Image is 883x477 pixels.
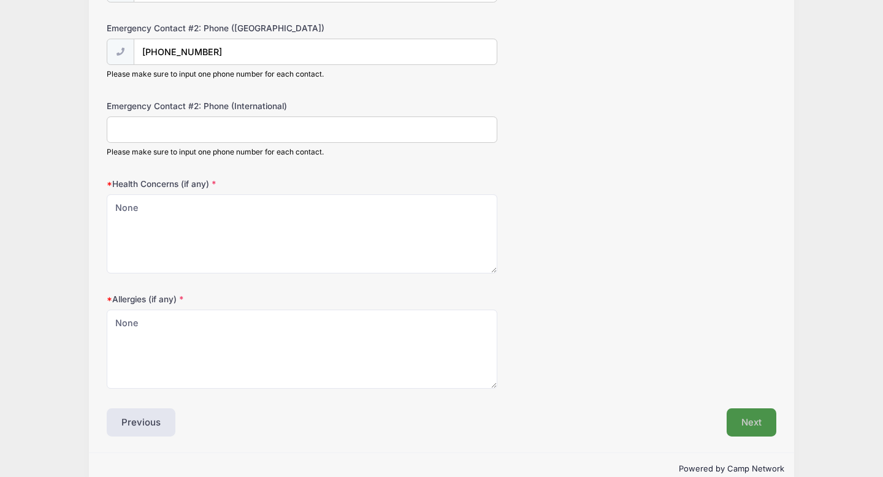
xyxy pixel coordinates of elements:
button: Previous [107,408,175,437]
p: Powered by Camp Network [99,463,784,475]
label: Emergency Contact #2: Phone ([GEOGRAPHIC_DATA]) [107,22,330,34]
div: Please make sure to input one phone number for each contact. [107,147,497,158]
label: Allergies (if any) [107,293,330,305]
div: Please make sure to input one phone number for each contact. [107,69,497,80]
label: Health Concerns (if any) [107,178,330,190]
label: Emergency Contact #2: Phone (International) [107,100,330,112]
input: (xxx) xxx-xxxx [134,39,497,65]
button: Next [727,408,776,437]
